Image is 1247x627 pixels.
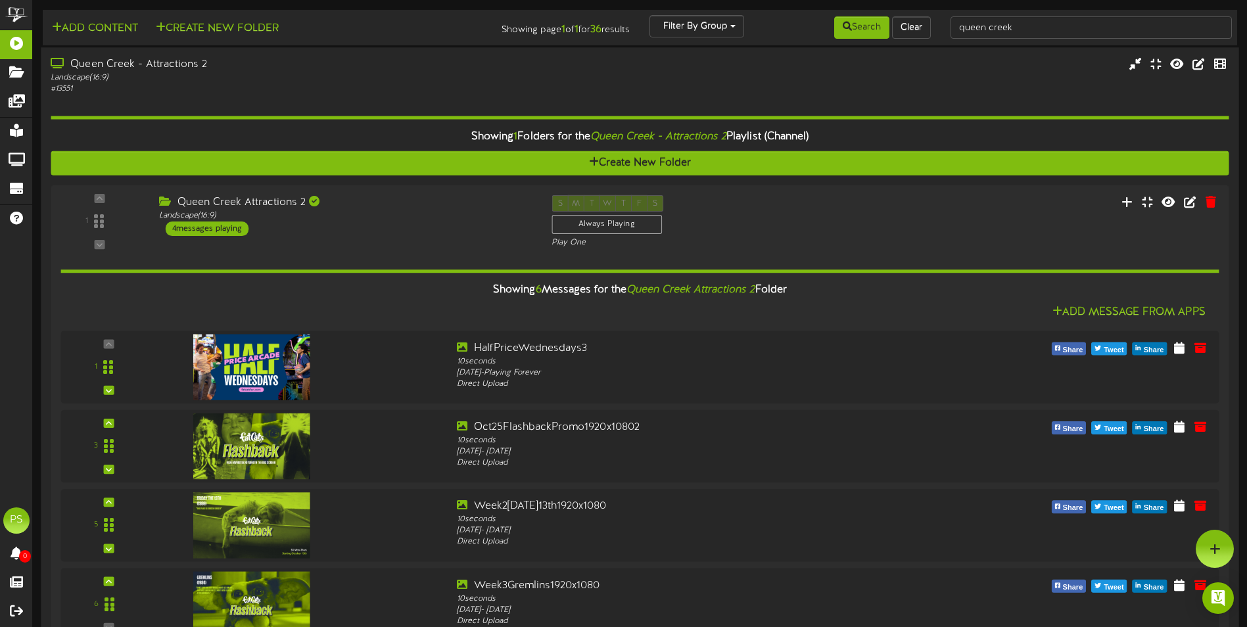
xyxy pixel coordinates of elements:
[457,457,920,469] div: Direct Upload
[536,284,542,296] span: 6
[1052,500,1087,513] button: Share
[1048,304,1210,321] button: Add Message From Apps
[1091,421,1127,434] button: Tweet
[561,24,565,35] strong: 1
[457,593,920,604] div: 10 seconds
[1060,343,1086,358] span: Share
[457,446,920,457] div: [DATE] - [DATE]
[1202,582,1234,614] div: Open Intercom Messenger
[439,15,640,37] div: Showing page of for results
[457,525,920,536] div: [DATE] - [DATE]
[575,24,578,35] strong: 1
[626,284,755,296] i: Queen Creek Attractions 2
[159,195,532,210] div: Queen Creek Attractions 2
[457,367,920,378] div: [DATE] - Playing Forever
[193,413,310,479] img: 46960803-db13-496f-82bc-e5e68d8c146f.jpg
[1091,500,1127,513] button: Tweet
[457,340,920,356] div: HalfPriceWednesdays3
[649,15,744,37] button: Filter By Group
[1052,421,1087,434] button: Share
[166,221,248,236] div: 4 messages playing
[1091,580,1127,593] button: Tweet
[457,435,920,446] div: 10 seconds
[1091,342,1127,356] button: Tweet
[193,334,310,400] img: f749d749-72e6-420d-9622-7594b222d5ad.jpg
[892,16,931,39] button: Clear
[1101,580,1126,595] span: Tweet
[1052,342,1087,356] button: Share
[19,550,31,563] span: 0
[1133,421,1167,434] button: Share
[51,72,530,83] div: Landscape ( 16:9 )
[1052,580,1087,593] button: Share
[457,499,920,514] div: Week2[DATE]13th1920x1080
[552,215,662,234] div: Always Playing
[1133,342,1167,356] button: Share
[193,492,310,558] img: 3f60a9fb-50f5-40cf-bdab-cce906a256d6.jpg
[51,151,1229,175] button: Create New Folder
[51,57,530,72] div: Queen Creek - Attractions 2
[1133,580,1167,593] button: Share
[3,507,30,534] div: PS
[457,605,920,616] div: [DATE] - [DATE]
[457,514,920,525] div: 10 seconds
[1141,580,1167,595] span: Share
[552,237,826,248] div: Play One
[1060,422,1086,436] span: Share
[457,379,920,390] div: Direct Upload
[51,276,1229,304] div: Showing Messages for the Folder
[1101,343,1126,358] span: Tweet
[1101,422,1126,436] span: Tweet
[1101,501,1126,515] span: Tweet
[457,420,920,435] div: Oct25FlashbackPromo1920x10802
[590,131,727,143] i: Queen Creek - Attractions 2
[1060,580,1086,595] span: Share
[457,616,920,627] div: Direct Upload
[1133,500,1167,513] button: Share
[1141,501,1167,515] span: Share
[48,20,142,37] button: Add Content
[41,123,1238,151] div: Showing Folders for the Playlist (Channel)
[1141,422,1167,436] span: Share
[94,599,99,610] div: 6
[1141,343,1167,358] span: Share
[457,536,920,547] div: Direct Upload
[1060,501,1086,515] span: Share
[457,578,920,593] div: Week3Gremlins1920x1080
[159,210,532,221] div: Landscape ( 16:9 )
[590,24,601,35] strong: 36
[951,16,1232,39] input: -- Search Playlists by Name --
[513,131,517,143] span: 1
[51,83,530,95] div: # 13551
[834,16,889,39] button: Search
[152,20,283,37] button: Create New Folder
[457,356,920,367] div: 10 seconds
